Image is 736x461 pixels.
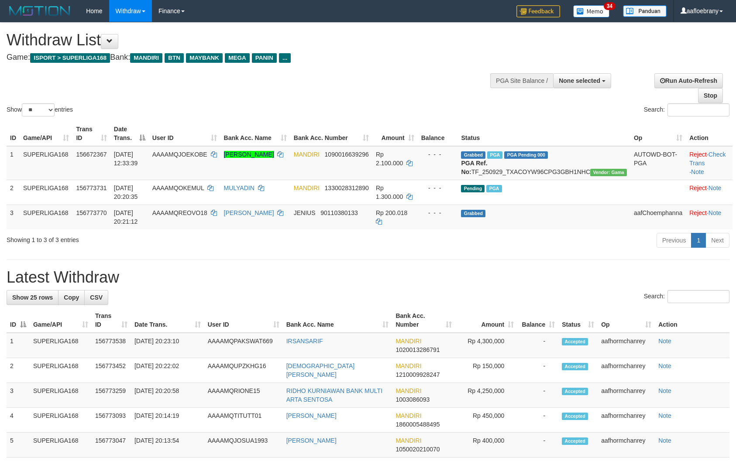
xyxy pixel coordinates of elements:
span: 156773731 [76,184,107,191]
span: AAAAMQJOEKOBE [152,151,207,158]
span: CSV [90,294,103,301]
th: Bank Acc. Number: activate to sort column ascending [392,308,455,333]
th: Bank Acc. Number: activate to sort column ascending [290,121,372,146]
th: Status: activate to sort column ascending [558,308,598,333]
span: Copy [64,294,79,301]
td: · [686,205,733,229]
label: Show entries [7,103,73,116]
input: Search: [667,103,729,116]
span: PANIN [252,53,277,63]
td: - [517,408,558,433]
a: Note [658,362,671,369]
td: aafhormchanrey [598,333,655,358]
a: [DEMOGRAPHIC_DATA][PERSON_NAME] [286,362,355,378]
span: MANDIRI [396,412,421,419]
img: panduan.png [623,5,667,17]
td: [DATE] 20:14:19 [131,408,204,433]
span: Show 25 rows [12,294,53,301]
span: AAAAMQREOVO18 [152,209,207,216]
td: Rp 400,000 [455,433,517,458]
span: Pending [461,185,485,192]
span: JENIUS [294,209,316,216]
div: - - - [421,150,454,159]
span: BTN [165,53,184,63]
span: 156672367 [76,151,107,158]
span: 156773770 [76,209,107,216]
a: Copy [58,290,85,305]
td: AAAAMQRIONE15 [204,383,283,408]
a: Reject [689,151,707,158]
td: 156773047 [92,433,131,458]
span: MANDIRI [396,437,421,444]
span: ISPORT > SUPERLIGA168 [30,53,110,63]
label: Search: [644,290,729,303]
a: Note [658,437,671,444]
span: MANDIRI [294,151,320,158]
span: Accepted [562,363,588,370]
a: Next [705,233,729,248]
td: 2 [7,180,20,205]
a: Note [658,338,671,345]
img: MOTION_logo.png [7,4,73,17]
td: SUPERLIGA168 [30,358,92,383]
img: Feedback.jpg [516,5,560,17]
span: Accepted [562,338,588,345]
span: None selected [559,77,600,84]
span: MEGA [225,53,250,63]
span: [DATE] 20:21:12 [114,209,138,225]
h1: Latest Withdraw [7,269,729,286]
td: SUPERLIGA168 [20,146,72,180]
td: Rp 4,300,000 [455,333,517,358]
div: Showing 1 to 3 of 3 entries [7,232,300,244]
th: Trans ID: activate to sort column ascending [92,308,131,333]
td: [DATE] 20:23:10 [131,333,204,358]
span: Accepted [562,437,588,445]
th: Action [655,308,729,333]
td: AAAAMQJOSUA1993 [204,433,283,458]
h1: Withdraw List [7,31,482,49]
a: Check Trans [689,151,726,167]
td: 156773452 [92,358,131,383]
td: AAAAMQTITUTT01 [204,408,283,433]
a: Reject [689,209,707,216]
span: Accepted [562,413,588,420]
td: TF_250929_TXACOYW96CPG3GBH1NHC [457,146,630,180]
input: Search: [667,290,729,303]
a: MULYADIN [224,184,255,191]
th: Date Trans.: activate to sort column descending [110,121,149,146]
td: SUPERLIGA168 [30,383,92,408]
span: Grabbed [461,210,485,217]
th: Trans ID: activate to sort column ascending [72,121,110,146]
td: - [517,383,558,408]
td: [DATE] 20:22:02 [131,358,204,383]
span: Copy 1860005488495 to clipboard [396,421,440,428]
td: 2 [7,358,30,383]
a: [PERSON_NAME] [286,437,337,444]
th: Op: activate to sort column ascending [598,308,655,333]
span: ... [279,53,291,63]
th: Balance: activate to sort column ascending [517,308,558,333]
a: Previous [657,233,691,248]
span: Marked by aafsengchandara [487,151,502,159]
label: Search: [644,103,729,116]
a: Note [708,209,722,216]
a: Show 25 rows [7,290,58,305]
span: [DATE] 12:33:39 [114,151,138,167]
span: AAAAMQOKEMUL [152,184,204,191]
td: · [686,180,733,205]
td: AAAAMQPAKSWAT669 [204,333,283,358]
span: MAYBANK [186,53,223,63]
th: Status [457,121,630,146]
td: aafhormchanrey [598,383,655,408]
td: aafhormchanrey [598,408,655,433]
span: [DATE] 20:20:35 [114,184,138,200]
a: Note [708,184,722,191]
td: 156773093 [92,408,131,433]
td: 5 [7,433,30,458]
span: Rp 200.018 [376,209,407,216]
td: - [517,333,558,358]
a: RIDHO KURNIAWAN BANK MULTI ARTA SENTOSA [286,387,382,403]
span: Grabbed [461,151,485,159]
a: 1 [691,233,706,248]
td: 1 [7,333,30,358]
